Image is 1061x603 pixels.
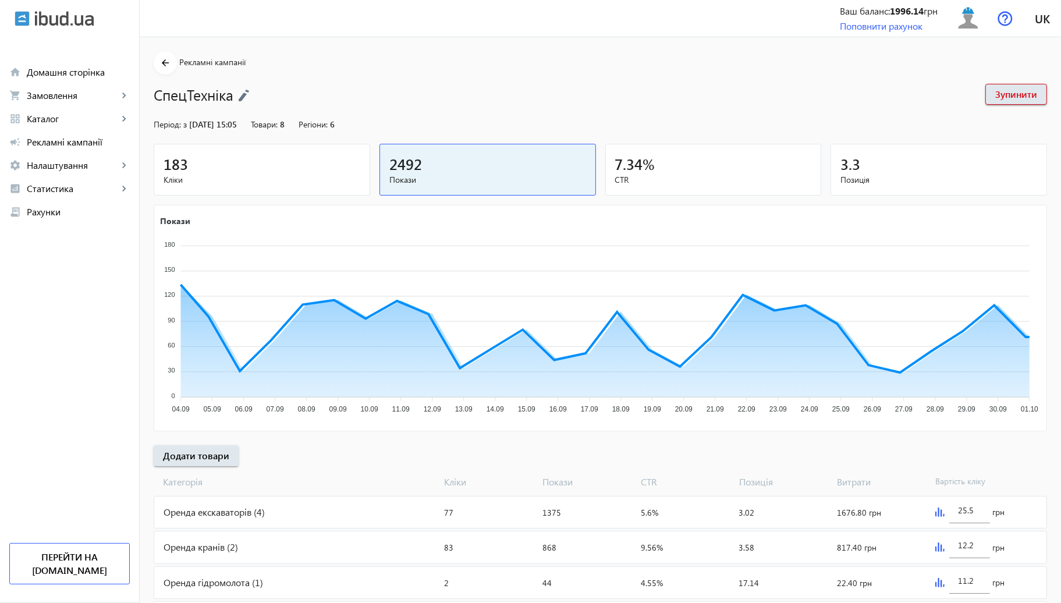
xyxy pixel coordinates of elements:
tspan: 05.09 [204,405,221,413]
span: 9.56% [641,542,663,553]
tspan: 27.09 [895,405,913,413]
span: 868 [542,542,556,553]
mat-icon: keyboard_arrow_right [118,183,130,194]
tspan: 06.09 [235,405,253,413]
tspan: 20.09 [675,405,693,413]
span: 2492 [389,154,422,173]
span: грн [992,542,1005,554]
span: 1676.80 грн [837,507,881,518]
tspan: 28.09 [927,405,944,413]
tspan: 18.09 [612,405,630,413]
span: Зупинити [995,88,1037,101]
tspan: 04.09 [172,405,190,413]
mat-icon: keyboard_arrow_right [118,159,130,171]
span: Регіони: [299,119,328,130]
tspan: 29.09 [958,405,975,413]
tspan: 21.09 [707,405,724,413]
span: Позиція [840,174,1037,186]
button: Зупинити [985,84,1047,105]
span: uk [1035,11,1050,26]
span: Позиція [734,476,833,488]
tspan: 11.09 [392,405,410,413]
span: Домашня сторінка [27,66,130,78]
span: 7.34 [615,154,643,173]
span: Рекламні кампанії [179,56,246,68]
mat-icon: arrow_back [158,56,173,70]
span: Кліки [439,476,538,488]
tspan: 16.09 [549,405,567,413]
span: 5.6% [641,507,658,518]
tspan: 17.09 [581,405,598,413]
img: ibud_text.svg [35,11,94,26]
mat-icon: receipt_long [9,206,21,218]
a: Поповнити рахунок [840,20,922,32]
tspan: 0 [172,392,175,399]
span: Додати товари [163,449,229,462]
span: Рекламні кампанії [27,136,130,148]
span: 3.3 [840,154,860,173]
span: Налаштування [27,159,118,171]
span: 17.14 [739,577,759,588]
span: 8 [280,119,285,130]
mat-icon: campaign [9,136,21,148]
tspan: 25.09 [832,405,850,413]
mat-icon: shopping_cart [9,90,21,101]
span: 22.40 грн [837,577,872,588]
span: 77 [445,507,454,518]
button: Додати товари [154,445,239,466]
mat-icon: home [9,66,21,78]
img: help.svg [998,11,1013,26]
span: Замовлення [27,90,118,101]
div: Оренда екскаваторів (4) [154,496,440,528]
span: 3.58 [739,542,754,553]
tspan: 10.09 [361,405,378,413]
span: CTR [636,476,734,488]
span: грн [992,577,1005,588]
span: Категорія [154,476,439,488]
tspan: 150 [164,266,175,273]
tspan: 180 [164,241,175,248]
tspan: 07.09 [267,405,284,413]
span: 817.40 грн [837,542,877,553]
a: Перейти на [DOMAIN_NAME] [9,543,130,584]
h1: СпецТехніка [154,84,974,105]
tspan: 08.09 [298,405,315,413]
tspan: 09.09 [329,405,347,413]
text: Покази [160,215,190,226]
span: 2 [445,577,449,588]
span: Кліки [164,174,360,186]
span: 83 [445,542,454,553]
tspan: 120 [164,291,175,298]
img: graph.svg [935,508,945,517]
span: 183 [164,154,188,173]
span: Покази [389,174,586,186]
tspan: 13.09 [455,405,473,413]
span: 6 [330,119,335,130]
tspan: 23.09 [769,405,787,413]
span: % [643,154,655,173]
tspan: 26.09 [864,405,881,413]
span: Рахунки [27,206,130,218]
tspan: 01.10 [1021,405,1038,413]
span: 4.55% [641,577,663,588]
tspan: 14.09 [487,405,504,413]
span: Каталог [27,113,118,125]
img: ibud.svg [15,11,30,26]
div: Оренда гідромолота (1) [154,567,440,598]
img: graph.svg [935,578,945,587]
span: Вартість кліку [931,476,1029,488]
mat-icon: settings [9,159,21,171]
b: 1996.14 [890,5,924,17]
div: Ваш баланс: грн [840,5,938,17]
span: [DATE] 15:05 [189,119,237,130]
tspan: 30 [168,367,175,374]
span: 1375 [542,507,561,518]
span: Витрати [833,476,931,488]
span: грн [992,506,1005,518]
img: graph.svg [935,542,945,552]
tspan: 22.09 [738,405,755,413]
img: user.svg [955,5,981,31]
span: 3.02 [739,507,754,518]
mat-icon: analytics [9,183,21,194]
tspan: 19.09 [644,405,661,413]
